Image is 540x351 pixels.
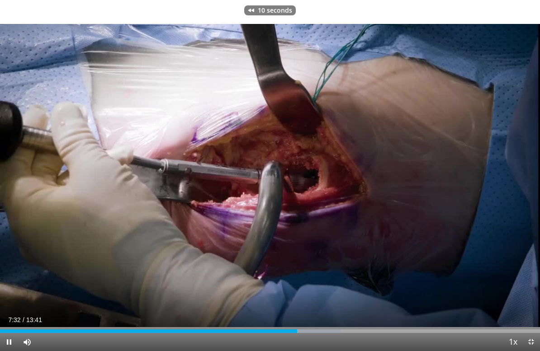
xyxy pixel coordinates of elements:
span: 13:41 [26,316,42,323]
button: Mute [18,333,36,351]
button: Exit Fullscreen [522,333,540,351]
span: / [23,316,24,323]
span: 7:32 [8,316,20,323]
button: Playback Rate [504,333,522,351]
p: 10 seconds [258,7,292,14]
